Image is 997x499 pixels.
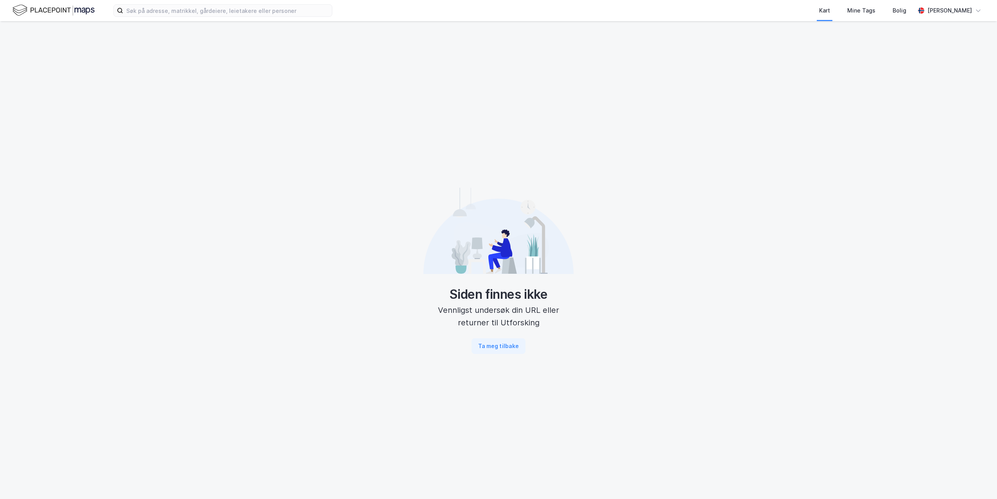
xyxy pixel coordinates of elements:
[423,287,574,302] div: Siden finnes ikke
[893,6,906,15] div: Bolig
[472,338,525,354] button: Ta meg tilbake
[819,6,830,15] div: Kart
[423,304,574,329] div: Vennligst undersøk din URL eller returner til Utforsking
[123,5,332,16] input: Søk på adresse, matrikkel, gårdeiere, leietakere eller personer
[927,6,972,15] div: [PERSON_NAME]
[847,6,875,15] div: Mine Tags
[13,4,95,17] img: logo.f888ab2527a4732fd821a326f86c7f29.svg
[958,461,997,499] iframe: Chat Widget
